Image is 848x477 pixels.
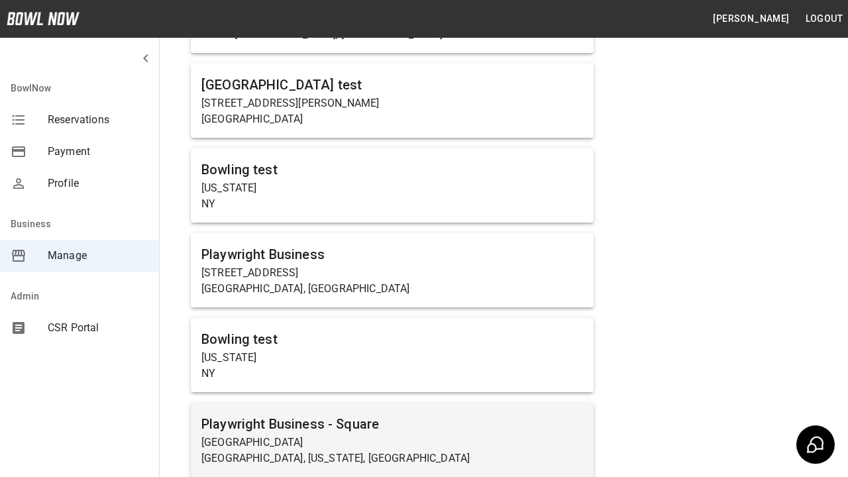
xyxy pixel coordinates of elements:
[708,7,794,31] button: [PERSON_NAME]
[201,413,583,435] h6: Playwright Business - Square
[201,450,583,466] p: [GEOGRAPHIC_DATA], [US_STATE], [GEOGRAPHIC_DATA]
[48,112,148,128] span: Reservations
[48,248,148,264] span: Manage
[48,320,148,336] span: CSR Portal
[48,176,148,191] span: Profile
[201,366,583,382] p: NY
[201,281,583,297] p: [GEOGRAPHIC_DATA], [GEOGRAPHIC_DATA]
[201,74,583,95] h6: [GEOGRAPHIC_DATA] test
[7,12,79,25] img: logo
[201,95,583,111] p: [STREET_ADDRESS][PERSON_NAME]
[201,159,583,180] h6: Bowling test
[201,111,583,127] p: [GEOGRAPHIC_DATA]
[201,196,583,212] p: NY
[201,435,583,450] p: [GEOGRAPHIC_DATA]
[201,244,583,265] h6: Playwright Business
[800,7,848,31] button: Logout
[201,329,583,350] h6: Bowling test
[201,265,583,281] p: [STREET_ADDRESS]
[48,144,148,160] span: Payment
[201,180,583,196] p: [US_STATE]
[201,350,583,366] p: [US_STATE]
